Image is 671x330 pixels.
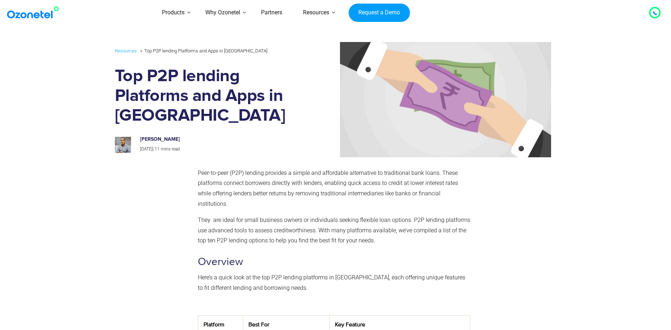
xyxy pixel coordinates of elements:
[198,255,243,268] span: Overview
[161,147,180,152] span: mins read
[140,145,292,153] p: |
[198,217,470,244] span: They are ideal for small business owners or individuals seeking flexible loan options. P2P lendin...
[198,274,465,291] span: Here’s a quick look at the top P2P lending platforms in [GEOGRAPHIC_DATA], each offering unique f...
[304,42,551,157] img: peer-to-peer lending platforms
[115,66,299,126] h1: Top P2P lending Platforms and Apps in [GEOGRAPHIC_DATA]
[155,147,160,152] span: 11
[138,46,267,55] li: Top P2P lending Platforms and Apps in [GEOGRAPHIC_DATA]
[115,47,137,55] a: Resources
[140,136,292,143] h6: [PERSON_NAME]
[198,169,458,207] span: Peer-to-peer (P2P) lending provides a simple and affordable alternative to traditional bank loans...
[349,4,410,22] a: Request a Demo
[140,147,153,152] span: [DATE]
[115,137,131,153] img: prashanth-kancherla_avatar-200x200.jpeg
